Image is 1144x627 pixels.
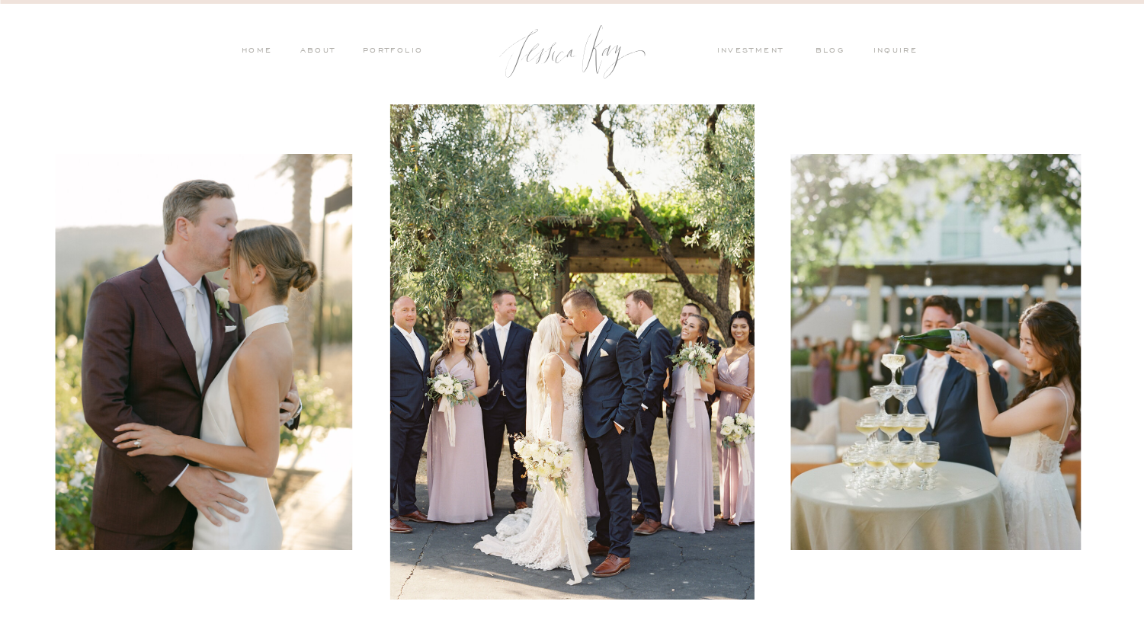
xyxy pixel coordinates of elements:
img: A joyful moment of a bride and groom pouring champagne into a tower of glasses during their elega... [790,154,1081,550]
a: HOME [241,45,273,59]
img: A couple sharing an intimate moment together at sunset during their wedding at Caymus Vineyards i... [56,154,353,550]
img: A romantic photo of a bride and groom sharing a kiss surrounded by their bridal party at Holman R... [389,104,754,600]
a: investment [717,45,792,59]
a: PORTFOLIO [361,45,424,59]
a: ABOUT [296,45,336,59]
a: inquire [873,45,925,59]
a: blog [816,45,855,59]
